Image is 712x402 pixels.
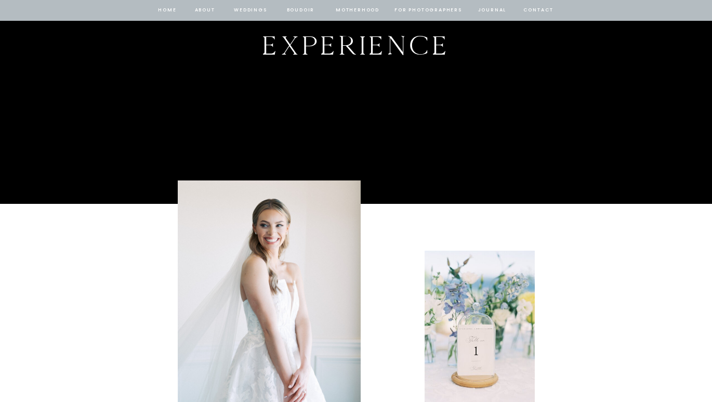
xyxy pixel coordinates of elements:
[476,6,508,15] a: journal
[394,6,462,15] a: for photographers
[233,6,268,15] a: Weddings
[522,6,555,15] a: contact
[336,6,379,15] a: Motherhood
[157,6,177,15] a: home
[206,24,506,61] h1: Experience
[194,6,216,15] a: about
[286,6,315,15] a: BOUDOIR
[271,10,441,22] div: The [PERSON_NAME]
